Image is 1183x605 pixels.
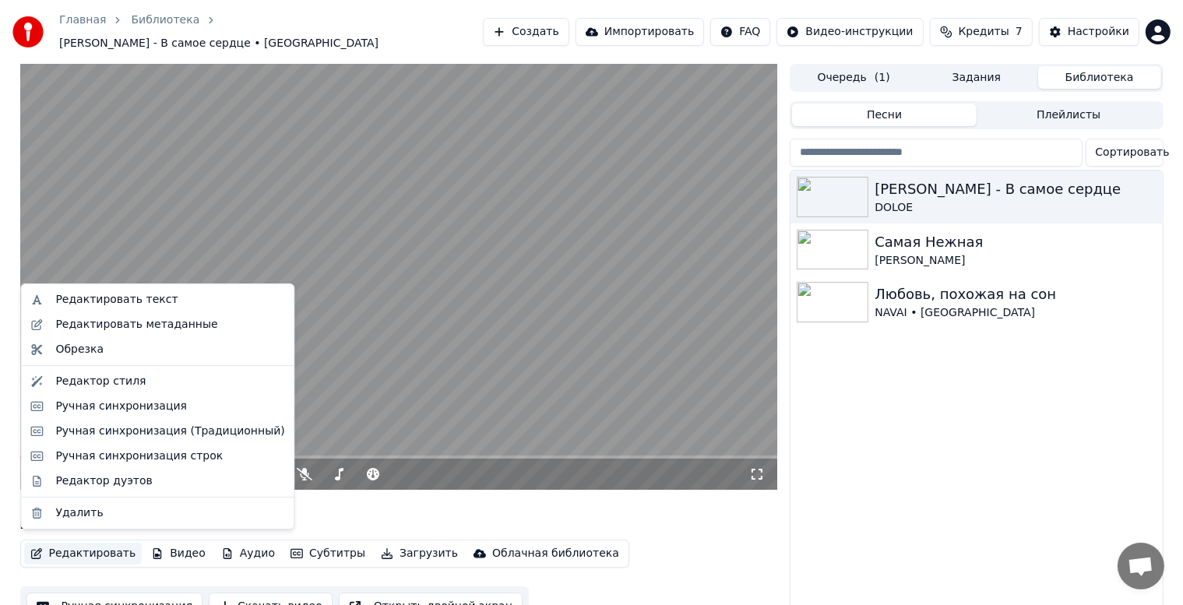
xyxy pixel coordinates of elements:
div: NAVAI • [GEOGRAPHIC_DATA] [875,305,1156,321]
div: Удалить [55,505,103,521]
img: youka [12,16,44,47]
button: Редактировать [24,543,143,565]
div: Любовь, похожая на сон [875,283,1156,305]
button: Очередь [792,66,915,89]
span: Кредиты [959,24,1009,40]
button: Видео-инструкции [776,18,923,46]
button: Песни [792,104,977,126]
div: DOLOE [875,200,1156,216]
div: Редактор дуэтов [55,473,152,489]
div: Ручная синхронизация [55,399,187,414]
div: [PERSON_NAME] - В самое сердце [875,178,1156,200]
div: Ручная синхронизация (Традиционный) [55,424,284,439]
span: ( 1 ) [875,70,890,86]
button: Настройки [1039,18,1139,46]
a: Библиотека [131,12,199,28]
a: Главная [59,12,106,28]
div: Ручная синхронизация строк [55,448,223,464]
button: Импортировать [576,18,705,46]
div: Открытый чат [1118,543,1164,589]
div: Редактировать текст [55,292,178,308]
span: Сортировать [1096,145,1170,160]
div: Облачная библиотека [492,546,619,561]
button: Аудио [215,543,281,565]
button: Библиотека [1038,66,1161,89]
button: Видео [145,543,212,565]
div: [PERSON_NAME] [875,253,1156,269]
button: Плейлисты [977,104,1161,126]
button: Создать [483,18,569,46]
div: Настройки [1068,24,1129,40]
span: 7 [1016,24,1023,40]
span: [PERSON_NAME] - В самое сердце • [GEOGRAPHIC_DATA] [59,36,378,51]
button: FAQ [710,18,770,46]
nav: breadcrumb [59,12,483,51]
div: Самая Нежная [875,231,1156,253]
div: Редактировать метаданные [55,317,217,332]
button: Субтитры [284,543,371,565]
button: Загрузить [375,543,464,565]
div: Обрезка [55,342,104,357]
button: Задания [915,66,1038,89]
div: Редактор стиля [55,374,146,389]
button: Кредиты7 [930,18,1033,46]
